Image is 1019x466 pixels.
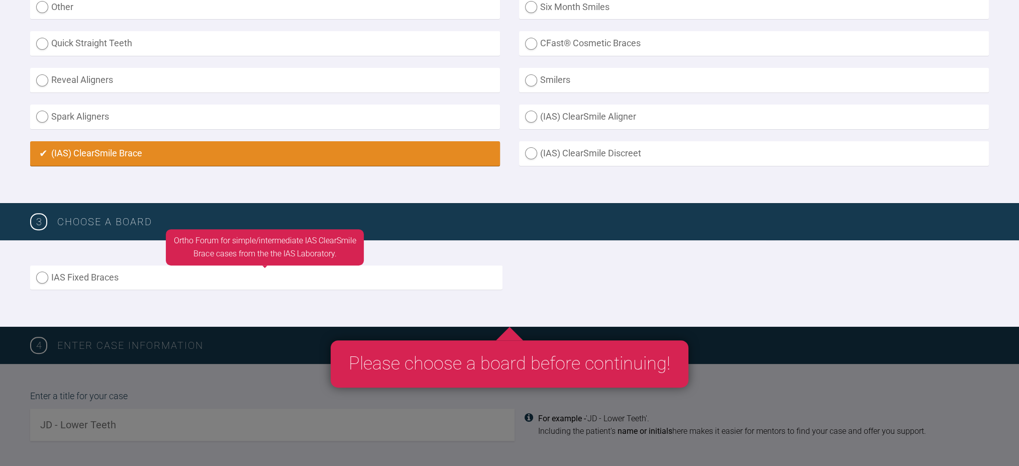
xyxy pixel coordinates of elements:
[331,340,688,388] div: Please choose a board before continuing!
[30,68,500,92] label: Reveal Aligners
[30,265,502,290] label: IAS Fixed Braces
[519,105,989,129] label: (IAS) ClearSmile Aligner
[30,31,500,56] label: Quick Straight Teeth
[30,105,500,129] label: Spark Aligners
[30,213,47,230] span: 3
[519,141,989,166] label: (IAS) ClearSmile Discreet
[519,68,989,92] label: Smilers
[30,141,500,166] label: (IAS) ClearSmile Brace
[519,31,989,56] label: CFast® Cosmetic Braces
[57,214,989,230] h3: Choose a board
[166,229,364,265] div: Ortho Forum for simple/intermediate IAS ClearSmile Brace cases from the the IAS Laboratory.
